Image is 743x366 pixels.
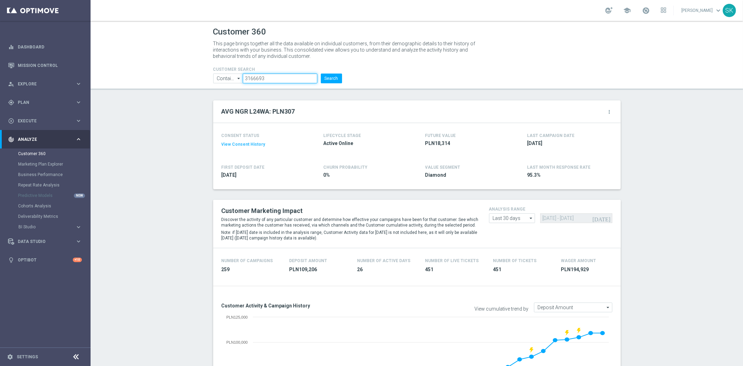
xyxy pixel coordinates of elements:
span: Explore [18,82,75,86]
h4: LAST CAMPAIGN DATE [527,133,574,138]
span: Analyze [18,137,75,142]
span: 259 [222,266,281,273]
i: keyboard_arrow_right [75,117,82,124]
div: Optibot [8,251,82,269]
button: Search [321,74,342,83]
span: school [623,7,631,14]
span: Diamond [425,172,507,178]
a: Cohorts Analysis [18,203,72,209]
i: more_vert [607,109,612,115]
a: Settings [17,355,38,359]
p: Discover the activity of any particular customer and determine how effective your campaigns have ... [222,217,479,228]
i: person_search [8,81,14,87]
h4: Number Of Tickets [493,258,537,263]
span: CHURN PROBABILITY [323,165,367,170]
p: This page brings together all the data available on individual customers, from their demographic ... [213,40,481,59]
span: Active Online [323,140,405,147]
div: Repeat Rate Analysis [18,180,90,190]
a: Business Performance [18,172,72,177]
i: arrow_drop_down [235,74,242,83]
span: LAST MONTH RESPONSE RATE [527,165,590,170]
div: Data Studio keyboard_arrow_right [8,239,82,244]
input: analysis range [489,213,535,223]
h4: Deposit Amount [289,258,327,263]
div: Plan [8,99,75,106]
i: lightbulb [8,257,14,263]
div: Business Performance [18,169,90,180]
h4: analysis range [489,207,612,212]
button: equalizer Dashboard [8,44,82,50]
i: equalizer [8,44,14,50]
h4: Number of Campaigns [222,258,273,263]
h2: Customer Marketing Impact [222,207,479,215]
div: Analyze [8,136,75,143]
span: 95.3% [527,172,609,178]
h4: FIRST DEPOSIT DATE [222,165,265,170]
i: play_circle_outline [8,118,14,124]
h4: LIFECYCLE STAGE [323,133,361,138]
span: Data Studio [18,239,75,244]
div: Customer 360 [18,148,90,159]
i: track_changes [8,136,14,143]
h4: Number Of Live Tickets [425,258,479,263]
i: keyboard_arrow_right [75,238,82,245]
i: keyboard_arrow_right [75,81,82,87]
div: Predictive Models [18,190,90,201]
span: 2025-09-25 [527,140,609,147]
span: 451 [425,266,485,273]
div: Data Studio [8,238,75,245]
span: PLN194,929 [561,266,621,273]
h4: Number of Active Days [357,258,411,263]
a: Repeat Rate Analysis [18,182,72,188]
span: 2024-08-10 [222,172,303,178]
span: 0% [323,172,405,178]
div: +10 [73,258,82,262]
a: Optibot [18,251,73,269]
button: person_search Explore keyboard_arrow_right [8,81,82,87]
a: Deliverability Metrics [18,214,72,219]
h3: Customer Activity & Campaign History [222,303,412,309]
span: 451 [493,266,553,273]
div: Explore [8,81,75,87]
button: View Consent History [222,142,265,147]
button: BI Studio keyboard_arrow_right [18,224,82,230]
span: PLN109,206 [289,266,349,273]
div: SK [723,4,736,17]
span: Plan [18,100,75,105]
span: keyboard_arrow_down [714,7,722,14]
a: Marketing Plan Explorer [18,161,72,167]
div: Execute [8,118,75,124]
i: arrow_drop_down [528,214,535,223]
div: Deliverability Metrics [18,211,90,222]
label: View cumulative trend by [475,306,529,312]
text: PLN100,000 [226,340,247,344]
div: BI Studio [18,222,90,232]
h4: VALUE SEGMENT [425,165,460,170]
i: arrow_drop_down [605,303,612,312]
button: track_changes Analyze keyboard_arrow_right [8,137,82,142]
h4: CUSTOMER SEARCH [213,67,342,72]
i: keyboard_arrow_right [75,136,82,143]
button: Mission Control [8,63,82,68]
a: Customer 360 [18,151,72,157]
span: Execute [18,119,75,123]
button: gps_fixed Plan keyboard_arrow_right [8,100,82,105]
input: Contains [213,74,243,83]
input: Enter CID, Email, name or phone [243,74,317,83]
button: lightbulb Optibot +10 [8,257,82,263]
a: [PERSON_NAME]keyboard_arrow_down [681,5,723,16]
i: keyboard_arrow_right [75,99,82,106]
p: Note: if [DATE] date is included in the analysis range, Customer Activity data for [DATE] is not ... [222,230,479,241]
h4: CONSENT STATUS [222,133,303,138]
a: Dashboard [18,38,82,56]
button: play_circle_outline Execute keyboard_arrow_right [8,118,82,124]
h4: Wager Amount [561,258,596,263]
div: Cohorts Analysis [18,201,90,211]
